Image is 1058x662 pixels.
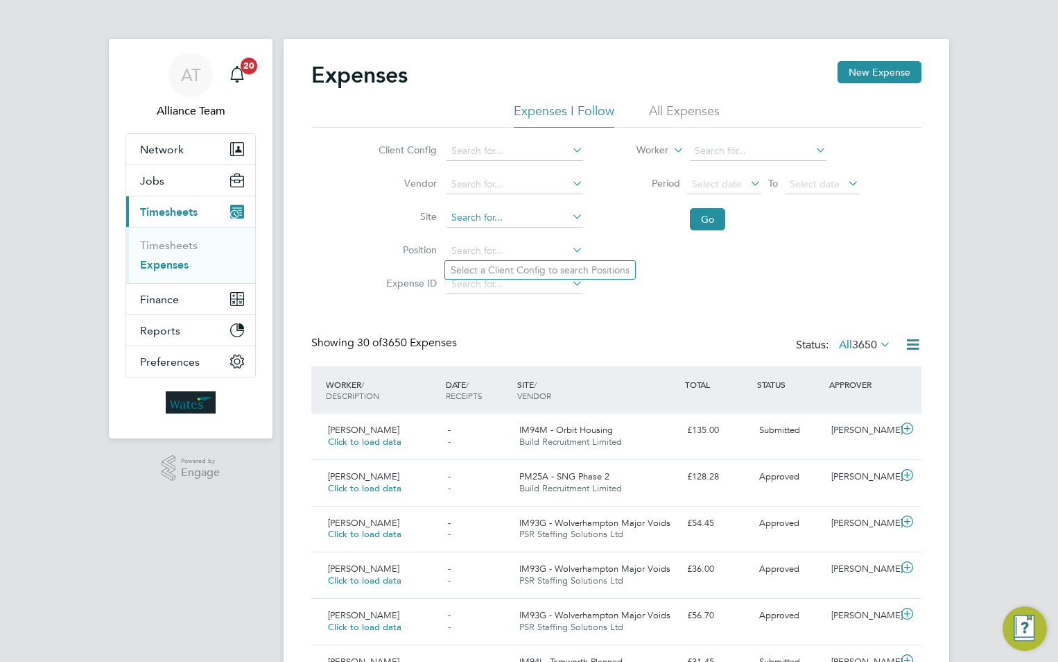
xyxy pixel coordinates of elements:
[448,517,451,529] span: -
[140,293,179,306] span: Finance
[311,336,460,350] div: Showing
[446,275,583,294] input: Search for...
[838,61,921,83] button: New Expense
[328,528,401,540] span: Click to load data
[140,355,200,368] span: Preferences
[181,455,220,467] span: Powered by
[181,66,201,84] span: AT
[466,379,469,390] span: /
[448,482,451,494] span: -
[322,372,442,408] div: WORKER
[448,609,451,621] span: -
[125,391,256,414] a: Go to home page
[519,528,623,540] span: PSR Staffing Solutions Ltd
[326,390,379,401] span: DESCRIPTION
[682,419,754,442] div: £135.00
[759,609,799,621] span: Approved
[328,436,401,448] span: Click to load data
[125,53,256,119] a: ATAlliance Team
[690,208,725,230] button: Go
[374,244,437,256] label: Position
[448,621,451,633] span: -
[519,621,623,633] span: PSR Staffing Solutions Ltd
[126,227,255,283] div: Timesheets
[448,436,451,448] span: -
[328,575,401,586] span: Click to load data
[606,144,668,158] label: Worker
[826,419,898,442] div: [PERSON_NAME]
[328,424,399,436] span: [PERSON_NAME]
[448,575,451,586] span: -
[140,205,198,219] span: Timesheets
[328,470,399,482] span: [PERSON_NAME]
[140,143,184,156] span: Network
[448,470,451,482] span: -
[514,103,614,128] li: Expenses I Follow
[181,467,220,479] span: Engage
[682,372,754,397] div: TOTAL
[140,324,180,337] span: Reports
[328,563,399,575] span: [PERSON_NAME]
[446,241,583,261] input: Search for...
[759,517,799,529] span: Approved
[361,379,364,390] span: /
[519,436,622,448] span: Build Recruitment Limited
[519,424,613,436] span: IM94M - Orbit Housing
[241,58,257,74] span: 20
[328,621,401,633] span: Click to load data
[682,604,754,627] div: £56.70
[852,338,877,352] span: 3650
[514,372,682,408] div: SITE
[519,517,670,529] span: IM93G - Wolverhampton Major Voids
[796,336,894,355] div: Status:
[442,372,514,408] div: DATE
[448,528,451,540] span: -
[126,165,255,196] button: Jobs
[448,563,451,575] span: -
[446,208,583,228] input: Search for...
[166,391,216,414] img: wates-logo-retina.png
[1003,606,1047,651] button: Engage Resource Center
[446,142,583,161] input: Search for...
[690,142,826,161] input: Search for...
[374,144,437,156] label: Client Config
[759,424,800,436] span: Submitted
[759,563,799,575] span: Approved
[374,210,437,223] label: Site
[759,470,799,482] span: Approved
[682,512,754,535] div: £54.45
[311,61,408,89] h2: Expenses
[223,53,251,97] a: 20
[519,575,623,586] span: PSR Staffing Solutions Ltd
[682,558,754,581] div: £36.00
[682,466,754,489] div: £128.28
[826,372,898,397] div: APPROVER
[826,512,898,535] div: [PERSON_NAME]
[357,336,457,350] span: 3650 Expenses
[448,424,451,436] span: -
[140,239,198,252] a: Timesheets
[445,261,635,279] li: Select a Client Config to search Positions
[126,134,255,164] button: Network
[618,177,680,189] label: Period
[109,39,272,439] nav: Main navigation
[692,178,742,190] span: Select date
[140,258,189,271] a: Expenses
[162,455,220,482] a: Powered byEngage
[534,379,537,390] span: /
[126,346,255,377] button: Preferences
[328,517,399,529] span: [PERSON_NAME]
[519,563,670,575] span: IM93G - Wolverhampton Major Voids
[519,470,609,482] span: PM25A - SNG Phase 2
[126,284,255,314] button: Finance
[519,609,670,621] span: IM93G - Wolverhampton Major Voids
[126,196,255,227] button: Timesheets
[328,482,401,494] span: Click to load data
[839,338,891,352] label: All
[125,103,256,119] span: Alliance Team
[826,466,898,489] div: [PERSON_NAME]
[357,336,382,350] span: 30 of
[754,372,826,397] div: STATUS
[517,390,551,401] span: VENDOR
[826,604,898,627] div: [PERSON_NAME]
